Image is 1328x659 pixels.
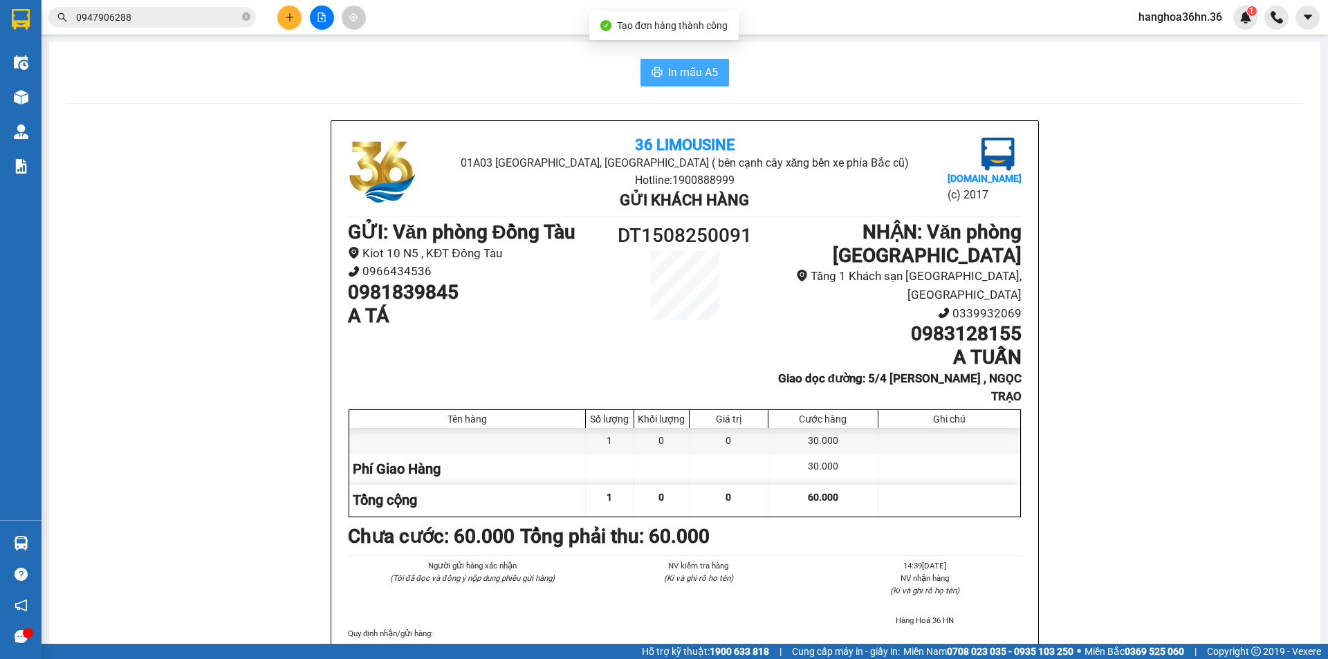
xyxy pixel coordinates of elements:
[349,12,358,22] span: aim
[14,90,28,104] img: warehouse-icon
[242,11,250,24] span: close-circle
[690,428,768,453] div: 0
[460,154,909,171] li: 01A03 [GEOGRAPHIC_DATA], [GEOGRAPHIC_DATA] ( bên cạnh cây xăng bến xe phía Bắc cũ)
[520,525,710,548] b: Tổng phải thu: 60.000
[15,568,28,581] span: question-circle
[145,16,245,33] b: 36 Limousine
[460,171,909,189] li: Hotline: 1900888999
[15,630,28,643] span: message
[17,17,86,86] img: logo.jpg
[772,414,874,425] div: Cước hàng
[640,59,729,86] button: printerIn mẫu A5
[778,371,1022,404] b: Giao dọc đường: 5/4 [PERSON_NAME] , NGỌC TRẠO
[14,536,28,550] img: warehouse-icon
[1127,8,1233,26] span: hanghoa36hn.36
[349,454,586,485] div: Phí Giao Hàng
[390,573,555,583] i: (Tôi đã đọc và đồng ý nộp dung phiếu gửi hàng)
[1295,6,1320,30] button: caret-down
[829,614,1022,626] li: Hàng Hoá 36 HN
[353,492,417,508] span: Tổng cộng
[242,12,250,21] span: close-circle
[1085,644,1184,659] span: Miền Bắc
[600,221,769,251] h1: DT1508250091
[342,6,366,30] button: aim
[77,34,314,86] li: 01A03 [GEOGRAPHIC_DATA], [GEOGRAPHIC_DATA] ( bên cạnh cây xăng bến xe phía Bắc cũ)
[635,136,735,154] b: 36 Limousine
[620,192,749,209] b: Gửi khách hàng
[1247,6,1257,16] sup: 1
[769,304,1022,323] li: 0339932069
[890,586,959,595] i: (Kí và ghi rõ họ tên)
[769,346,1022,369] h1: A TUẤN
[589,414,630,425] div: Số lượng
[14,55,28,70] img: warehouse-icon
[796,270,808,281] span: environment
[693,414,764,425] div: Giá trị
[57,12,67,22] span: search
[634,428,690,453] div: 0
[348,304,600,328] h1: A TÁ
[882,414,1017,425] div: Ghi chú
[14,159,28,174] img: solution-icon
[15,599,28,612] span: notification
[768,428,878,453] div: 30.000
[586,428,634,453] div: 1
[12,9,30,30] img: logo-vxr
[829,559,1022,572] li: 14:39[DATE]
[710,646,769,657] strong: 1900 633 818
[981,138,1015,171] img: logo.jpg
[76,10,239,25] input: Tìm tên, số ĐT hoặc mã đơn
[348,138,417,207] img: logo.jpg
[348,221,575,243] b: GỬI : Văn phòng Đồng Tàu
[348,244,600,263] li: Kiot 10 N5 , KĐT Đồng Tàu
[780,644,782,659] span: |
[348,247,360,259] span: environment
[317,12,326,22] span: file-add
[642,644,769,659] span: Hỗ trợ kỹ thuật:
[769,267,1022,304] li: Tầng 1 Khách sạn [GEOGRAPHIC_DATA], [GEOGRAPHIC_DATA]
[808,492,838,503] span: 60.000
[664,573,733,583] i: (Kí và ghi rõ họ tên)
[903,644,1073,659] span: Miền Nam
[1302,11,1314,24] span: caret-down
[617,20,728,31] span: Tạo đơn hàng thành công
[353,414,582,425] div: Tên hàng
[348,627,1022,640] div: Quy định nhận/gửi hàng :
[607,492,612,503] span: 1
[1125,646,1184,657] strong: 0369 525 060
[376,559,569,572] li: Người gửi hàng xác nhận
[792,644,900,659] span: Cung cấp máy in - giấy in:
[602,559,795,572] li: NV kiểm tra hàng
[285,12,295,22] span: plus
[947,646,1073,657] strong: 0708 023 035 - 0935 103 250
[1077,649,1081,654] span: ⚪️
[948,186,1022,203] li: (c) 2017
[948,173,1022,184] b: [DOMAIN_NAME]
[600,20,611,31] span: check-circle
[769,322,1022,346] h1: 0983128155
[348,266,360,277] span: phone
[829,572,1022,584] li: NV nhận hàng
[658,492,664,503] span: 0
[726,492,731,503] span: 0
[348,525,515,548] b: Chưa cước : 60.000
[652,66,663,80] span: printer
[1195,644,1197,659] span: |
[1251,647,1261,656] span: copyright
[768,454,878,485] div: 30.000
[348,281,600,304] h1: 0981839845
[638,414,685,425] div: Khối lượng
[14,124,28,139] img: warehouse-icon
[348,262,600,281] li: 0966434536
[310,6,334,30] button: file-add
[668,64,718,81] span: In mẫu A5
[77,86,314,103] li: Hotline: 1900888999
[1239,11,1252,24] img: icon-new-feature
[833,221,1022,267] b: NHẬN : Văn phòng [GEOGRAPHIC_DATA]
[1271,11,1283,24] img: phone-icon
[277,6,302,30] button: plus
[938,307,950,319] span: phone
[1249,6,1254,16] span: 1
